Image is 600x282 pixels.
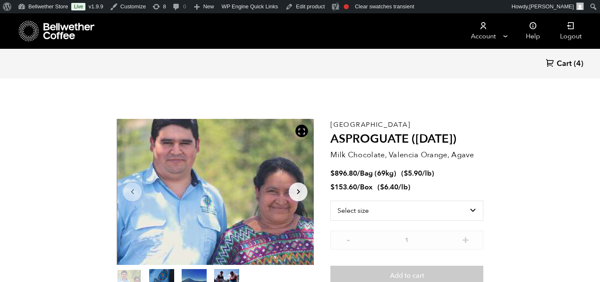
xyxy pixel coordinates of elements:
[357,169,360,178] span: /
[343,235,353,243] button: -
[546,58,583,70] a: Cart (4)
[550,13,592,49] a: Logout
[380,182,398,192] bdi: 6.40
[398,182,408,192] span: /lb
[330,132,483,146] h2: ASPROGUATE ([DATE])
[377,182,410,192] span: ( )
[330,169,357,178] bdi: 896.80
[460,235,471,243] button: +
[360,182,372,192] span: Box
[330,149,483,161] p: Milk Chocolate, Valencia Orange, Agave
[71,3,85,10] a: Live
[557,59,572,69] span: Cart
[360,169,396,178] span: Bag (69kg)
[529,3,574,10] span: [PERSON_NAME]
[574,59,583,69] span: (4)
[422,169,432,178] span: /lb
[404,169,422,178] bdi: 5.90
[330,182,357,192] bdi: 153.60
[516,13,550,49] a: Help
[401,169,434,178] span: ( )
[380,182,384,192] span: $
[344,4,349,9] div: Focus keyphrase not set
[404,169,408,178] span: $
[357,182,360,192] span: /
[330,169,335,178] span: $
[457,13,509,49] a: Account
[330,182,335,192] span: $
